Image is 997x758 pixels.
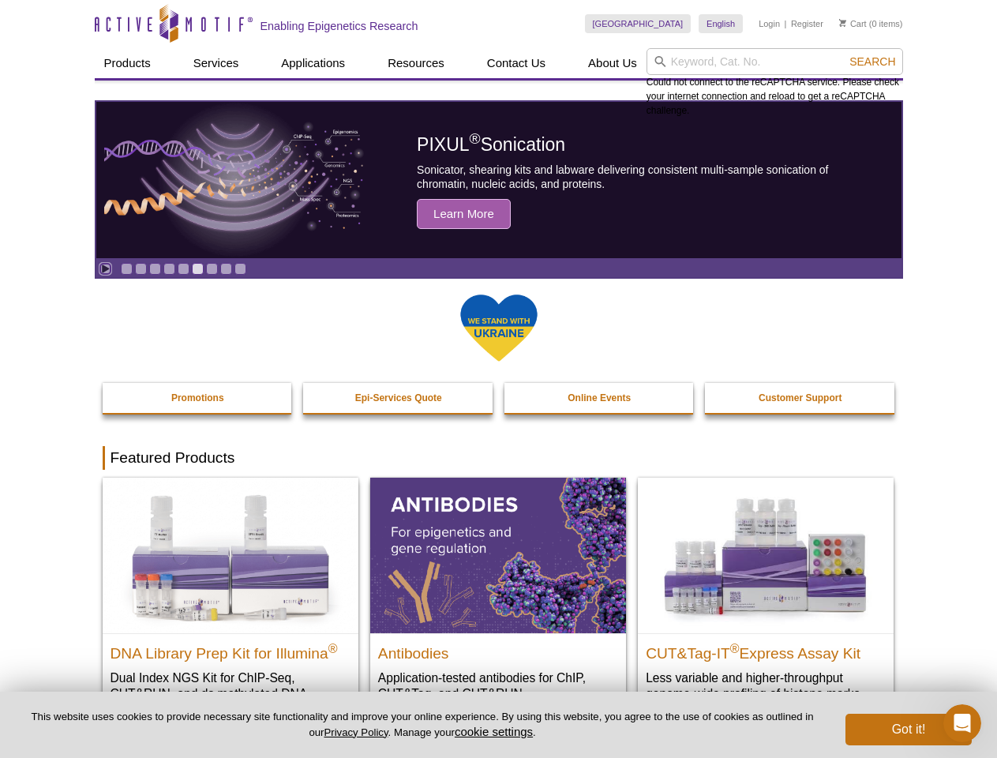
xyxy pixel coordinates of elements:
li: | [785,14,787,33]
img: PIXUL sonication [104,101,365,259]
a: Go to slide 4 [163,263,175,275]
strong: Promotions [171,392,224,403]
input: Keyword, Cat. No. [647,48,903,75]
article: PIXUL Sonication [96,102,901,258]
p: Application-tested antibodies for ChIP, CUT&Tag, and CUT&RUN. [378,670,618,702]
a: Cart [839,18,867,29]
div: Could not connect to the reCAPTCHA service. Please check your internet connection and reload to g... [647,48,903,118]
span: PIXUL Sonication [417,134,565,155]
button: Search [845,54,900,69]
sup: ® [730,641,740,655]
a: Go to slide 9 [234,263,246,275]
a: Applications [272,48,354,78]
sup: ® [470,131,481,148]
a: Login [759,18,780,29]
img: DNA Library Prep Kit for Illumina [103,478,358,632]
a: DNA Library Prep Kit for Illumina DNA Library Prep Kit for Illumina® Dual Index NGS Kit for ChIP-... [103,478,358,733]
strong: Epi-Services Quote [355,392,442,403]
a: PIXUL sonication PIXUL®Sonication Sonicator, shearing kits and labware delivering consistent mult... [96,102,901,258]
a: Go to slide 2 [135,263,147,275]
strong: Online Events [568,392,631,403]
a: Go to slide 6 [192,263,204,275]
a: [GEOGRAPHIC_DATA] [585,14,692,33]
a: Go to slide 1 [121,263,133,275]
a: Register [791,18,823,29]
a: Resources [378,48,454,78]
a: CUT&Tag-IT® Express Assay Kit CUT&Tag-IT®Express Assay Kit Less variable and higher-throughput ge... [638,478,894,717]
p: Sonicator, shearing kits and labware delivering consistent multi-sample sonication of chromatin, ... [417,163,865,191]
img: We Stand With Ukraine [459,293,538,363]
a: Toggle autoplay [99,263,111,275]
a: Privacy Policy [324,726,388,738]
h2: Featured Products [103,446,895,470]
a: Customer Support [705,383,896,413]
a: English [699,14,743,33]
a: Online Events [504,383,695,413]
strong: Customer Support [759,392,841,403]
img: All Antibodies [370,478,626,632]
li: (0 items) [839,14,903,33]
sup: ® [328,641,338,655]
a: Go to slide 7 [206,263,218,275]
p: This website uses cookies to provide necessary site functionality and improve your online experie... [25,710,819,740]
a: Epi-Services Quote [303,383,494,413]
h2: CUT&Tag-IT Express Assay Kit [646,638,886,662]
h2: Antibodies [378,638,618,662]
img: CUT&Tag-IT® Express Assay Kit [638,478,894,632]
a: Go to slide 8 [220,263,232,275]
iframe: Intercom live chat [943,704,981,742]
img: Your Cart [839,19,846,27]
a: Promotions [103,383,294,413]
a: Contact Us [478,48,555,78]
a: All Antibodies Antibodies Application-tested antibodies for ChIP, CUT&Tag, and CUT&RUN. [370,478,626,717]
p: Dual Index NGS Kit for ChIP-Seq, CUT&RUN, and ds methylated DNA assays. [111,670,350,718]
h2: Enabling Epigenetics Research [260,19,418,33]
span: Learn More [417,199,511,229]
a: Go to slide 5 [178,263,189,275]
a: Services [184,48,249,78]
p: Less variable and higher-throughput genome-wide profiling of histone marks​. [646,670,886,702]
button: cookie settings [455,725,533,738]
a: Products [95,48,160,78]
span: Search [849,55,895,68]
button: Got it! [845,714,972,745]
a: Go to slide 3 [149,263,161,275]
h2: DNA Library Prep Kit for Illumina [111,638,350,662]
a: About Us [579,48,647,78]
